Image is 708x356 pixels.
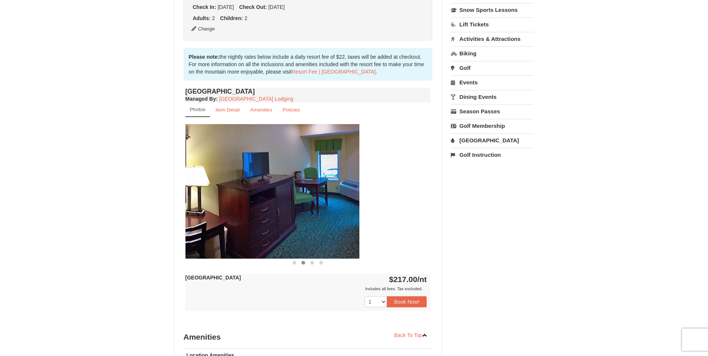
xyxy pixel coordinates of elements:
[451,90,534,104] a: Dining Events
[216,107,240,113] small: Item Detail
[189,54,219,60] strong: Please note:
[184,48,433,81] div: the nightly rates below include a daily resort fee of $22, taxes will be added at checkout. For m...
[268,4,285,10] span: [DATE]
[451,119,534,133] a: Golf Membership
[292,69,376,75] a: Resort Fee | [GEOGRAPHIC_DATA]
[451,148,534,162] a: Golf Instruction
[451,3,534,17] a: Snow Sports Lessons
[451,75,534,89] a: Events
[278,103,305,117] a: Policies
[239,4,267,10] strong: Check Out:
[114,124,359,258] img: 18876286-39-50e6e3c6.jpg
[451,61,534,75] a: Golf
[451,17,534,31] a: Lift Tickets
[185,88,431,95] h4: [GEOGRAPHIC_DATA]
[451,133,534,147] a: [GEOGRAPHIC_DATA]
[193,4,216,10] strong: Check In:
[387,296,427,307] button: Book Now!
[217,4,234,10] span: [DATE]
[451,104,534,118] a: Season Passes
[389,275,427,284] strong: $217.00
[250,107,272,113] small: Amenities
[185,96,218,102] strong: :
[212,15,215,21] span: 2
[190,107,206,112] small: Photos
[220,15,243,21] strong: Children:
[185,96,216,102] span: Managed By
[282,107,300,113] small: Policies
[185,103,210,117] a: Photos
[191,25,216,33] button: Change
[245,15,248,21] span: 2
[185,285,427,292] div: Includes all fees. Tax excluded.
[245,103,277,117] a: Amenities
[184,330,433,344] h3: Amenities
[211,103,245,117] a: Item Detail
[219,96,293,102] a: [GEOGRAPHIC_DATA] Lodging
[417,275,427,284] span: /nt
[389,330,433,341] a: Back To Top
[185,275,241,281] strong: [GEOGRAPHIC_DATA]
[451,32,534,46] a: Activities & Attractions
[451,46,534,60] a: Biking
[193,15,211,21] strong: Adults:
